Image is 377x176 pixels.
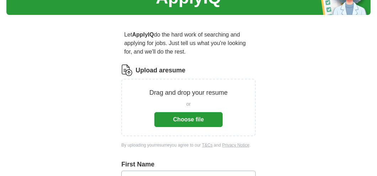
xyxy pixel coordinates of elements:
[121,28,256,59] p: Let do the hard work of searching and applying for jobs. Just tell us what you're looking for, an...
[132,32,154,38] strong: ApplyIQ
[202,143,213,148] a: T&Cs
[121,65,133,76] img: CV Icon
[222,143,250,148] a: Privacy Notice
[136,66,185,75] label: Upload a resume
[121,142,256,148] div: By uploading your resume you agree to our and .
[121,160,256,169] label: First Name
[154,112,223,127] button: Choose file
[149,88,228,98] p: Drag and drop your resume
[186,100,191,108] span: or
